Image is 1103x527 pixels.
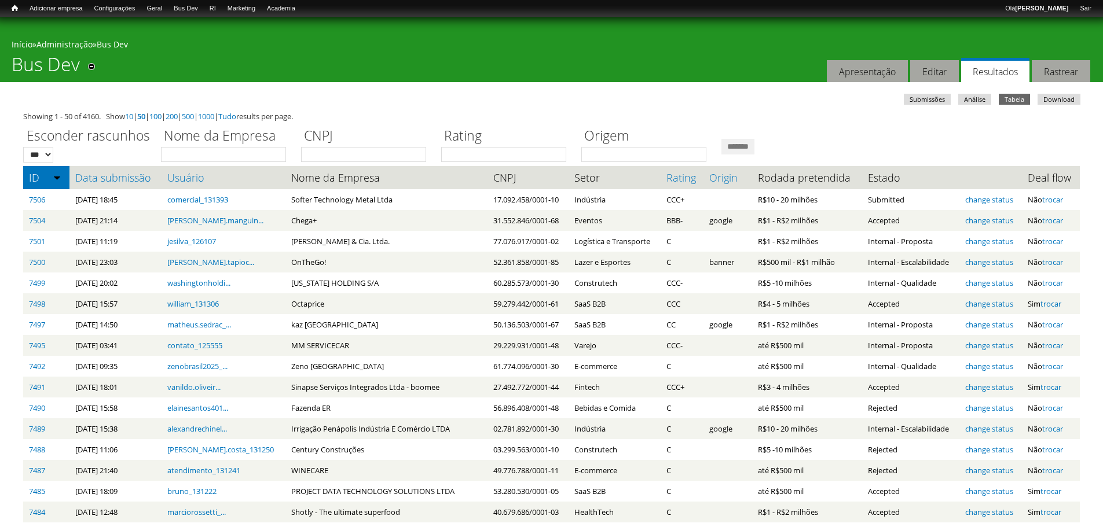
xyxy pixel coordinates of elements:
[1038,94,1080,105] a: Download
[1040,486,1061,496] a: trocar
[301,126,434,147] label: CNPJ
[862,293,959,314] td: Accepted
[1042,257,1063,267] a: trocar
[1074,3,1097,14] a: Sair
[285,252,488,272] td: OnTheGo!
[285,293,488,314] td: Octaprice
[965,382,1013,392] a: change status
[661,502,704,522] td: C
[167,236,216,246] a: jesilva_126107
[137,111,145,121] a: 50
[1022,166,1080,189] th: Deal flow
[1022,335,1080,356] td: Não
[167,194,228,205] a: comercial_131393
[69,335,162,356] td: [DATE] 03:41
[752,210,862,231] td: R$1 - R$2 milhões
[285,502,488,522] td: Shotly - The ultimate superfood
[69,502,162,522] td: [DATE] 12:48
[958,94,991,105] a: Análise
[904,94,951,105] a: Submissões
[1022,397,1080,418] td: Não
[709,172,746,183] a: Origin
[569,293,661,314] td: SaaS B2B
[752,377,862,397] td: R$3 - 4 milhões
[965,423,1013,434] a: change status
[285,314,488,335] td: kaz [GEOGRAPHIC_DATA]
[167,444,274,455] a: [PERSON_NAME].costa_131250
[1022,356,1080,377] td: Não
[910,60,959,83] a: Editar
[862,418,959,439] td: Internal - Escalabilidade
[1022,377,1080,397] td: Sim
[661,481,704,502] td: C
[752,314,862,335] td: R$1 - R$2 milhões
[69,231,162,252] td: [DATE] 11:19
[965,298,1013,309] a: change status
[69,481,162,502] td: [DATE] 18:09
[1042,319,1063,330] a: trocar
[752,418,862,439] td: R$10 - 20 milhões
[1040,298,1061,309] a: trocar
[862,439,959,460] td: Rejected
[69,189,162,210] td: [DATE] 18:45
[167,382,221,392] a: vanildo.oliveir...
[285,189,488,210] td: Softer Technology Metal Ltda
[69,272,162,293] td: [DATE] 20:02
[752,502,862,522] td: R$1 - R$2 milhões
[661,439,704,460] td: C
[167,507,226,517] a: marciorossetti_...
[167,423,227,434] a: alexandrechinel...
[69,293,162,314] td: [DATE] 15:57
[488,418,569,439] td: 02.781.892/0001-30
[12,39,1091,53] div: » »
[1040,507,1061,517] a: trocar
[1015,5,1068,12] strong: [PERSON_NAME]
[999,94,1030,105] a: Tabela
[703,418,752,439] td: google
[167,172,280,183] a: Usuário
[29,278,45,288] a: 7499
[965,257,1013,267] a: change status
[1022,439,1080,460] td: Não
[569,439,661,460] td: Construtech
[36,39,93,50] a: Administração
[965,444,1013,455] a: change status
[29,361,45,371] a: 7492
[1042,403,1063,413] a: trocar
[29,486,45,496] a: 7485
[29,403,45,413] a: 7490
[488,189,569,210] td: 17.092.458/0001-10
[1042,423,1063,434] a: trocar
[569,502,661,522] td: HealthTech
[167,319,231,330] a: matheus.sedrac_...
[965,215,1013,226] a: change status
[29,507,45,517] a: 7484
[69,460,162,481] td: [DATE] 21:40
[1022,252,1080,272] td: Não
[752,397,862,418] td: até R$500 mil
[1022,418,1080,439] td: Não
[1022,210,1080,231] td: Não
[862,314,959,335] td: Internal - Proposta
[69,252,162,272] td: [DATE] 23:03
[965,278,1013,288] a: change status
[569,481,661,502] td: SaaS B2B
[1022,293,1080,314] td: Sim
[862,377,959,397] td: Accepted
[29,215,45,226] a: 7504
[1042,194,1063,205] a: trocar
[661,314,704,335] td: CC
[661,252,704,272] td: C
[69,210,162,231] td: [DATE] 21:14
[285,439,488,460] td: Century Construções
[661,293,704,314] td: CCC
[1042,215,1063,226] a: trocar
[488,439,569,460] td: 03.299.563/0001-10
[69,397,162,418] td: [DATE] 15:58
[23,110,1080,122] div: Showing 1 - 50 of 4160. Show | | | | | | results per page.
[703,252,752,272] td: banner
[29,298,45,309] a: 7498
[69,418,162,439] td: [DATE] 15:38
[661,335,704,356] td: CCC-
[285,335,488,356] td: MM SERVICECAR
